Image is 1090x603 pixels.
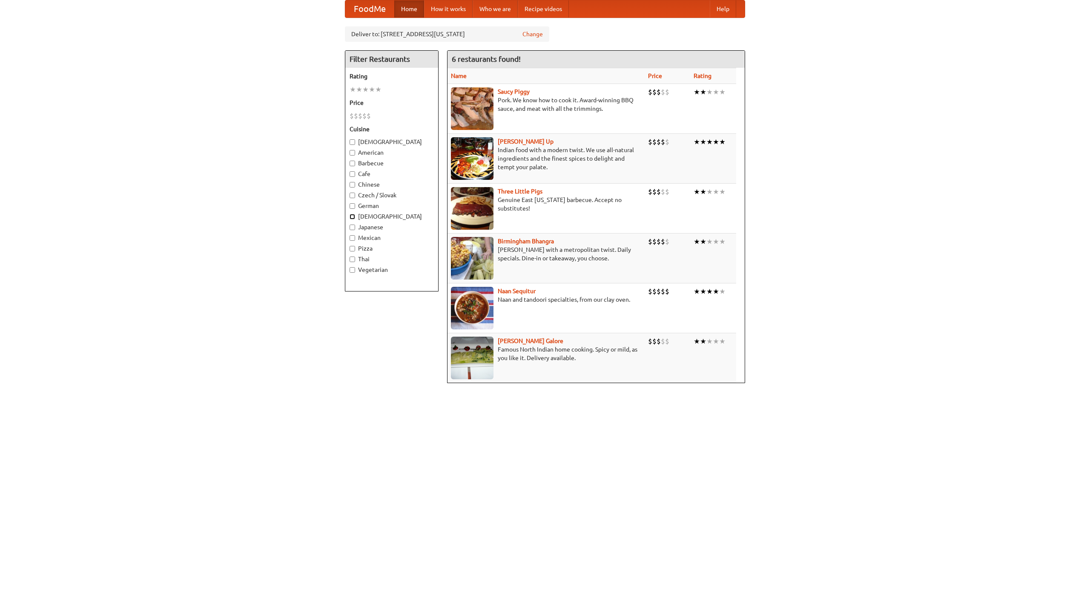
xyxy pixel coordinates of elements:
[700,187,706,196] li: ★
[665,337,669,346] li: $
[354,111,358,121] li: $
[451,337,493,379] img: currygalore.jpg
[498,238,554,245] a: Birmingham Bhangra
[694,137,700,147] li: ★
[498,338,563,344] a: [PERSON_NAME] Galore
[350,203,355,209] input: German
[652,237,657,246] li: $
[498,138,554,145] b: [PERSON_NAME] Up
[694,187,700,196] li: ★
[661,187,665,196] li: $
[706,287,713,296] li: ★
[700,337,706,346] li: ★
[451,237,493,280] img: bhangra.jpg
[350,148,434,157] label: American
[657,237,661,246] li: $
[498,288,536,294] a: Naan Sequitur
[710,0,736,17] a: Help
[694,287,700,296] li: ★
[713,287,719,296] li: ★
[694,72,711,79] a: Rating
[657,187,661,196] li: $
[350,182,355,188] input: Chinese
[719,87,726,97] li: ★
[451,72,467,79] a: Name
[350,257,355,262] input: Thai
[648,137,652,147] li: $
[345,0,394,17] a: FoodMe
[719,137,726,147] li: ★
[350,171,355,177] input: Cafe
[451,96,641,113] p: Pork. We know how to cook it. Award-winning BBQ sauce, and meat with all the trimmings.
[362,111,367,121] li: $
[451,87,493,130] img: saucy.jpg
[652,87,657,97] li: $
[518,0,569,17] a: Recipe videos
[652,137,657,147] li: $
[394,0,424,17] a: Home
[350,265,434,274] label: Vegetarian
[345,26,549,42] div: Deliver to: [STREET_ADDRESS][US_STATE]
[706,137,713,147] li: ★
[350,85,356,94] li: ★
[350,191,434,199] label: Czech / Slovak
[694,337,700,346] li: ★
[700,237,706,246] li: ★
[706,187,713,196] li: ★
[657,87,661,97] li: $
[665,187,669,196] li: $
[713,337,719,346] li: ★
[451,196,641,213] p: Genuine East [US_STATE] barbecue. Accept no substitutes!
[451,245,641,263] p: [PERSON_NAME] with a metropolitan twist. Daily specials. Dine-in or takeaway, you choose.
[350,235,355,241] input: Mexican
[719,337,726,346] li: ★
[648,337,652,346] li: $
[657,287,661,296] li: $
[350,246,355,251] input: Pizza
[350,98,434,107] h5: Price
[661,87,665,97] li: $
[358,111,362,121] li: $
[700,287,706,296] li: ★
[498,88,530,95] a: Saucy Piggy
[451,146,641,171] p: Indian food with a modern twist. We use all-natural ingredients and the finest spices to delight ...
[648,72,662,79] a: Price
[356,85,362,94] li: ★
[719,187,726,196] li: ★
[350,170,434,178] label: Cafe
[451,287,493,329] img: naansequitur.jpg
[706,87,713,97] li: ★
[661,337,665,346] li: $
[451,187,493,230] img: littlepigs.jpg
[350,244,434,253] label: Pizza
[452,55,521,63] ng-pluralize: 6 restaurants found!
[498,188,542,195] b: Three Little Pigs
[350,223,434,231] label: Japanese
[713,237,719,246] li: ★
[350,139,355,145] input: [DEMOGRAPHIC_DATA]
[661,287,665,296] li: $
[375,85,381,94] li: ★
[694,237,700,246] li: ★
[661,137,665,147] li: $
[665,237,669,246] li: $
[665,287,669,296] li: $
[657,137,661,147] li: $
[522,30,543,38] a: Change
[473,0,518,17] a: Who we are
[694,87,700,97] li: ★
[648,237,652,246] li: $
[424,0,473,17] a: How it works
[369,85,375,94] li: ★
[700,137,706,147] li: ★
[652,187,657,196] li: $
[661,237,665,246] li: $
[451,295,641,304] p: Naan and tandoori specialties, from our clay oven.
[713,187,719,196] li: ★
[648,87,652,97] li: $
[648,187,652,196] li: $
[665,87,669,97] li: $
[350,193,355,198] input: Czech / Slovak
